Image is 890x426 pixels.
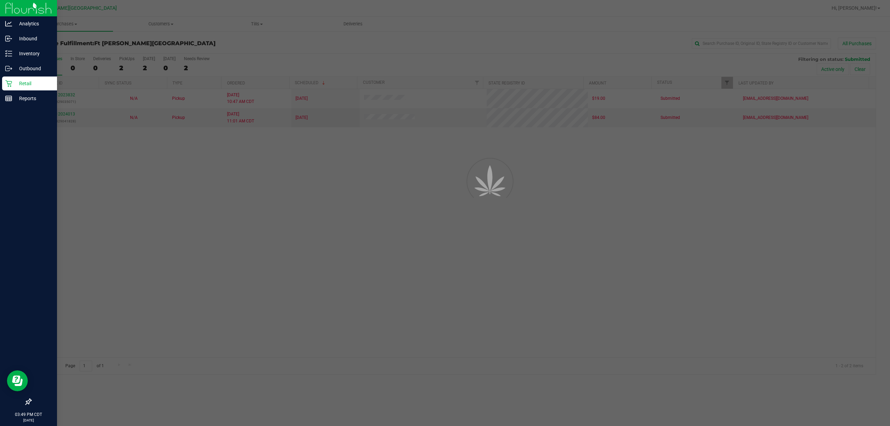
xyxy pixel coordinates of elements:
[5,20,12,27] inline-svg: Analytics
[12,64,54,73] p: Outbound
[5,80,12,87] inline-svg: Retail
[5,95,12,102] inline-svg: Reports
[5,65,12,72] inline-svg: Outbound
[12,19,54,28] p: Analytics
[7,370,28,391] iframe: Resource center
[3,418,54,423] p: [DATE]
[12,49,54,58] p: Inventory
[5,50,12,57] inline-svg: Inventory
[12,34,54,43] p: Inbound
[3,411,54,418] p: 03:49 PM CDT
[5,35,12,42] inline-svg: Inbound
[12,79,54,88] p: Retail
[12,94,54,103] p: Reports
